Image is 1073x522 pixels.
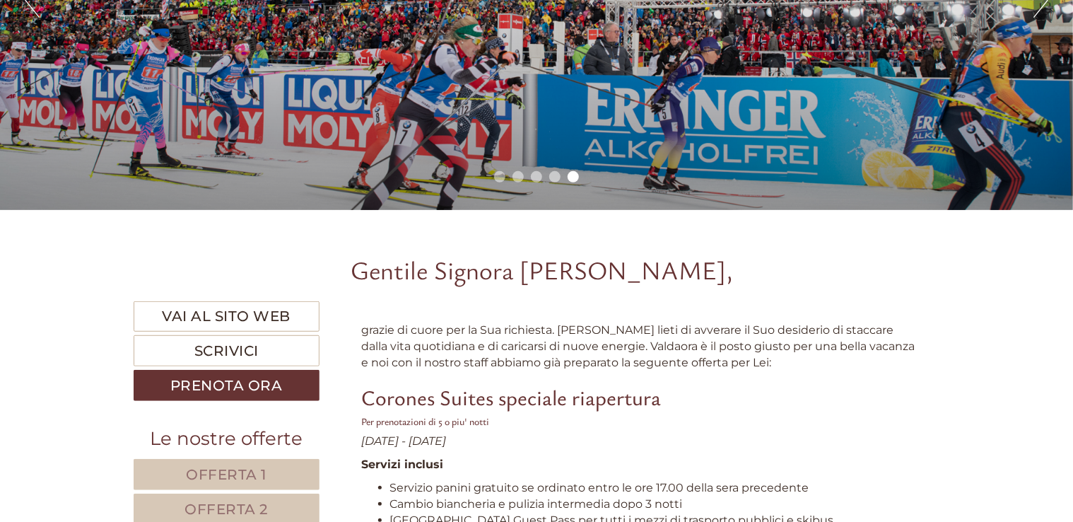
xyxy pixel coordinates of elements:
li: Servizio panini gratuito se ordinato entro le ore 17.00 della sera precedente [390,480,919,497]
p: grazie di cuore per la Sua richiesta. [PERSON_NAME] lieti di avverare il Suo desiderio di staccar... [362,323,919,371]
strong: Servizi inclusi [362,458,444,471]
a: Prenota ora [134,370,319,401]
em: [DATE] - [DATE] [362,434,447,448]
li: Cambio biancheria e pulizia intermedia dopo 3 notti [390,497,919,513]
h2: Corones Suites speciale riapertura [362,385,919,409]
span: Offerta 1 [187,466,267,483]
a: Scrivici [134,335,319,366]
h1: Gentile Signora [PERSON_NAME], [351,256,734,284]
h5: Per prenotazioni di 5 o piu' notti [362,416,919,427]
div: Le nostre offerte [134,426,319,452]
a: Vai al sito web [134,301,319,332]
span: Offerta 2 [185,501,269,518]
